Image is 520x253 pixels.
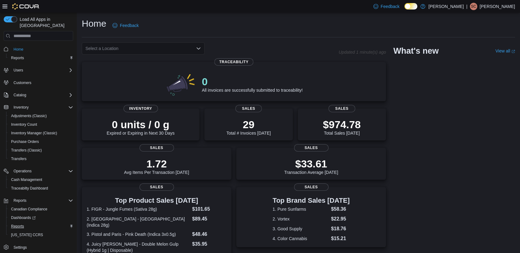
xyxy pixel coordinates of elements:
[1,91,76,99] button: Catalog
[9,214,73,221] span: Dashboards
[284,158,338,175] div: Transaction Average [DATE]
[6,175,76,184] button: Cash Management
[329,105,355,112] span: Sales
[11,224,24,229] span: Reports
[331,225,350,232] dd: $18.76
[124,158,189,170] p: 1.72
[6,54,76,62] button: Reports
[6,129,76,137] button: Inventory Manager (Classic)
[11,45,73,53] span: Home
[273,236,329,242] dt: 4. Color Cannabis
[11,46,26,53] a: Home
[495,48,515,53] a: View allExternal link
[6,155,76,163] button: Transfers
[9,176,45,183] a: Cash Management
[11,139,39,144] span: Purchase Orders
[9,138,41,145] a: Purchase Orders
[110,19,141,32] a: Feedback
[202,75,303,88] p: 0
[11,215,36,220] span: Dashboards
[124,158,189,175] div: Avg Items Per Transaction [DATE]
[11,148,42,153] span: Transfers (Classic)
[87,216,190,228] dt: 2. [GEOGRAPHIC_DATA] - [GEOGRAPHIC_DATA] (Indica 28g)
[294,144,329,151] span: Sales
[87,206,190,212] dt: 1. FIGR - Jungle Fumes (Sativa 28g)
[14,245,27,250] span: Settings
[9,138,73,145] span: Purchase Orders
[371,0,402,13] a: Feedback
[6,205,76,213] button: Canadian Compliance
[9,112,49,120] a: Adjustments (Classic)
[14,93,26,98] span: Catalog
[480,3,515,10] p: [PERSON_NAME]
[11,207,47,212] span: Canadian Compliance
[11,243,73,251] span: Settings
[1,66,76,75] button: Users
[9,121,40,128] a: Inventory Count
[381,3,400,10] span: Feedback
[11,156,26,161] span: Transfers
[9,205,73,213] span: Canadian Compliance
[227,118,271,131] p: 29
[192,215,227,223] dd: $89.45
[202,75,303,93] div: All invoices are successfully submitted to traceability!
[294,183,329,191] span: Sales
[273,226,329,232] dt: 3. Good Supply
[140,144,174,151] span: Sales
[14,105,29,110] span: Inventory
[11,232,43,237] span: [US_STATE] CCRS
[11,167,73,175] span: Operations
[6,146,76,155] button: Transfers (Classic)
[1,243,76,252] button: Settings
[11,91,73,99] span: Catalog
[107,118,175,136] div: Expired or Expiring in Next 30 Days
[1,103,76,112] button: Inventory
[14,80,31,85] span: Customers
[214,58,253,66] span: Traceability
[6,112,76,120] button: Adjustments (Classic)
[9,155,29,163] a: Transfers
[11,167,34,175] button: Operations
[471,3,476,10] span: SC
[9,54,26,62] a: Reports
[9,231,73,239] span: Washington CCRS
[192,231,227,238] dd: $48.46
[9,223,26,230] a: Reports
[339,50,386,55] p: Updated 1 minute(s) ago
[6,137,76,146] button: Purchase Orders
[9,231,45,239] a: [US_STATE] CCRS
[192,205,227,213] dd: $101.65
[11,104,73,111] span: Inventory
[9,112,73,120] span: Adjustments (Classic)
[428,3,464,10] p: [PERSON_NAME]
[6,120,76,129] button: Inventory Count
[192,240,227,248] dd: $35.95
[331,235,350,242] dd: $15.21
[11,197,73,204] span: Reports
[140,183,174,191] span: Sales
[1,44,76,53] button: Home
[466,3,467,10] p: |
[11,122,37,127] span: Inventory Count
[6,184,76,193] button: Traceabilty Dashboard
[87,231,190,237] dt: 3. Pistol and Paris - Pink Death (Indica 3x0.5g)
[14,68,23,73] span: Users
[11,79,34,86] a: Customers
[6,231,76,239] button: [US_STATE] CCRS
[9,121,73,128] span: Inventory Count
[11,177,42,182] span: Cash Management
[284,158,338,170] p: $33.61
[9,147,73,154] span: Transfers (Classic)
[227,118,271,136] div: Total # Invoices [DATE]
[331,215,350,223] dd: $22.95
[9,155,73,163] span: Transfers
[17,16,73,29] span: Load All Apps in [GEOGRAPHIC_DATA]
[323,118,361,136] div: Total Sales [DATE]
[107,118,175,131] p: 0 units / 0 g
[1,167,76,175] button: Operations
[273,197,350,204] h3: Top Brand Sales [DATE]
[9,147,44,154] a: Transfers (Classic)
[11,79,73,86] span: Customers
[323,118,361,131] p: $974.78
[235,105,262,112] span: Sales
